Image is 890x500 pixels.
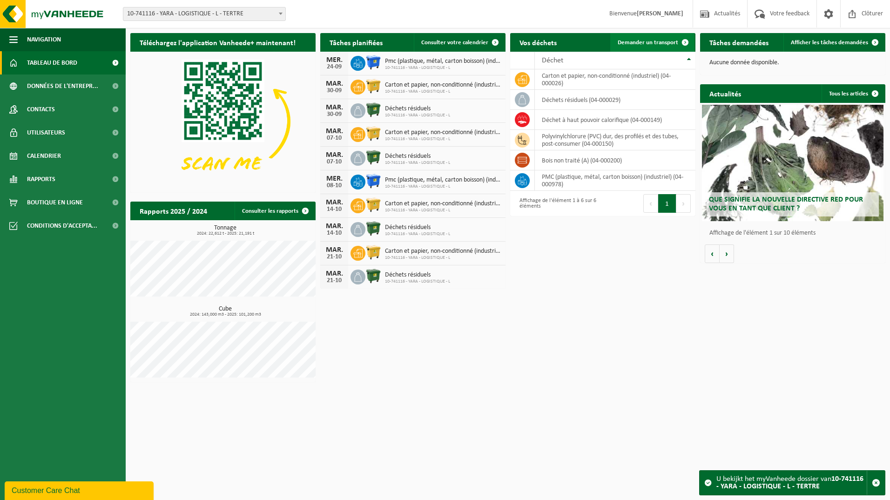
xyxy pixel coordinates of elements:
span: 2024: 143,000 m3 - 2025: 101,200 m3 [135,312,316,317]
h2: Actualités [700,84,750,102]
span: Utilisateurs [27,121,65,144]
div: MER. [325,56,344,64]
span: Boutique en ligne [27,191,83,214]
span: 10-741116 - YARA - LOGISTIQUE - L [385,184,501,189]
img: WB-1100-HPE-GN-01 [365,149,381,165]
span: 10-741116 - YARA - LOGISTIQUE - L [385,65,501,71]
span: Carton et papier, non-conditionné (industriel) [385,200,501,208]
h2: Téléchargez l'application Vanheede+ maintenant! [130,33,305,51]
img: WB-1100-HPE-YW-01 [365,244,381,260]
td: bois non traité (A) (04-000200) [535,150,695,170]
div: MAR. [325,199,344,206]
span: 10-741116 - YARA - LOGISTIQUE - L [385,89,501,95]
div: MAR. [325,270,344,277]
span: 10-741116 - YARA - LOGISTIQUE - L [385,255,501,261]
strong: 10-741116 - YARA - LOGISTIQUE - L - TERTRE [716,475,863,490]
div: MAR. [325,223,344,230]
img: Download de VHEPlus App [130,52,316,191]
span: Afficher les tâches demandées [791,40,868,46]
button: Vorige [705,244,720,263]
td: déchet à haut pouvoir calorifique (04-000149) [535,110,695,130]
span: Déchets résiduels [385,224,450,231]
span: 10-741116 - YARA - LOGISTIQUE - L [385,208,501,213]
div: MAR. [325,246,344,254]
span: 10-741116 - YARA - LOGISTIQUE - L - TERTRE [123,7,286,21]
strong: [PERSON_NAME] [637,10,683,17]
img: WB-1100-HPE-YW-01 [365,78,381,94]
div: U bekijkt het myVanheede dossier van [716,471,867,495]
span: Déchets résiduels [385,105,450,113]
div: 21-10 [325,254,344,260]
h2: Tâches planifiées [320,33,392,51]
button: 1 [658,194,676,213]
span: Déchets résiduels [385,271,450,279]
iframe: chat widget [5,480,155,500]
span: Contacts [27,98,55,121]
a: Tous les articles [822,84,884,103]
a: Que signifie la nouvelle directive RED pour vous en tant que client ? [702,105,883,221]
span: Tableau de bord [27,51,77,74]
button: Previous [643,194,658,213]
span: Calendrier [27,144,61,168]
img: WB-1100-HPE-GN-01 [365,268,381,284]
img: WB-1100-HPE-YW-01 [365,126,381,142]
span: 10-741116 - YARA - LOGISTIQUE - L [385,231,450,237]
a: Consulter les rapports [235,202,315,220]
span: Carton et papier, non-conditionné (industriel) [385,129,501,136]
div: 30-09 [325,88,344,94]
span: Déchets résiduels [385,153,450,160]
h2: Vos déchets [510,33,566,51]
img: WB-1100-HPE-BE-01 [365,54,381,70]
img: WB-1100-HPE-BE-01 [365,173,381,189]
span: Carton et papier, non-conditionné (industriel) [385,81,501,89]
span: Pmc (plastique, métal, carton boisson) (industriel) [385,58,501,65]
span: 10-741116 - YARA - LOGISTIQUE - L [385,160,450,166]
span: 10-741116 - YARA - LOGISTIQUE - L - TERTRE [123,7,285,20]
span: 10-741116 - YARA - LOGISTIQUE - L [385,136,501,142]
div: MAR. [325,151,344,159]
span: Déchet [542,57,563,64]
button: Next [676,194,691,213]
div: 07-10 [325,135,344,142]
td: carton et papier, non-conditionné (industriel) (04-000026) [535,69,695,90]
div: 30-09 [325,111,344,118]
img: WB-1100-HPE-YW-01 [365,197,381,213]
h3: Tonnage [135,225,316,236]
div: 14-10 [325,206,344,213]
div: MAR. [325,80,344,88]
a: Demander un transport [610,33,694,52]
h2: Tâches demandées [700,33,778,51]
span: Rapports [27,168,55,191]
button: Volgende [720,244,734,263]
div: MAR. [325,104,344,111]
span: Pmc (plastique, métal, carton boisson) (industriel) [385,176,501,184]
div: MAR. [325,128,344,135]
span: Consulter votre calendrier [421,40,488,46]
span: 2024: 22,612 t - 2025: 21,191 t [135,231,316,236]
h2: Rapports 2025 / 2024 [130,202,216,220]
a: Consulter votre calendrier [414,33,505,52]
span: 10-741116 - YARA - LOGISTIQUE - L [385,279,450,284]
p: Affichage de l'élément 1 sur 10 éléments [709,230,881,236]
div: 14-10 [325,230,344,236]
img: WB-1100-HPE-GN-01 [365,102,381,118]
span: Que signifie la nouvelle directive RED pour vous en tant que client ? [709,196,863,212]
div: MER. [325,175,344,182]
p: Aucune donnée disponible. [709,60,876,66]
div: Affichage de l'élément 1 à 6 sur 6 éléments [515,193,598,214]
td: polyvinylchlorure (PVC) dur, des profilés et des tubes, post-consumer (04-000150) [535,130,695,150]
h3: Cube [135,306,316,317]
div: 24-09 [325,64,344,70]
span: Données de l'entrepr... [27,74,98,98]
span: Conditions d'accepta... [27,214,97,237]
div: 08-10 [325,182,344,189]
td: déchets résiduels (04-000029) [535,90,695,110]
img: WB-1100-HPE-GN-01 [365,221,381,236]
a: Afficher les tâches demandées [783,33,884,52]
span: Carton et papier, non-conditionné (industriel) [385,248,501,255]
div: 21-10 [325,277,344,284]
span: Navigation [27,28,61,51]
span: 10-741116 - YARA - LOGISTIQUE - L [385,113,450,118]
div: 07-10 [325,159,344,165]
